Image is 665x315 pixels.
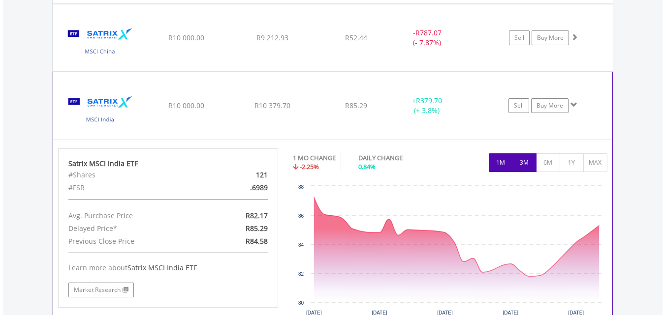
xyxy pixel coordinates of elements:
text: 86 [298,213,304,219]
div: 1 MO CHANGE [293,153,336,163]
img: TFSA.STXCHN.png [58,17,142,69]
span: R85.29 [246,224,268,233]
div: DAILY CHANGE [358,153,437,163]
text: 82 [298,271,304,277]
div: #Shares [61,169,204,181]
div: + (+ 3.8%) [390,96,464,115]
img: TFSA.STXNDA.png [58,85,143,137]
div: .6989 [204,181,275,194]
a: Buy More [532,30,569,45]
button: 3M [512,153,537,172]
span: R52.44 [345,33,367,42]
span: R10 000.00 [168,101,204,110]
button: MAX [583,153,607,172]
a: Sell [508,98,529,113]
a: Buy More [531,98,569,113]
span: R85.29 [345,101,367,110]
div: #FSR [61,181,204,194]
button: 1Y [560,153,584,172]
span: R84.58 [246,236,268,246]
span: Satrix MSCI India ETF [127,263,197,272]
span: R379.70 [416,96,442,105]
a: Sell [509,30,530,45]
div: - (- 7.87%) [390,28,465,48]
span: R82.17 [246,211,268,220]
span: -2.25% [300,162,319,171]
div: Delayed Price* [61,222,204,235]
span: R787.07 [415,28,442,37]
a: Market Research [68,283,134,297]
div: Avg. Purchase Price [61,209,204,222]
div: Satrix MSCI India ETF [68,159,268,169]
span: R10 000.00 [168,33,204,42]
button: 6M [536,153,560,172]
span: 0.84% [358,162,376,171]
text: 88 [298,184,304,190]
div: Previous Close Price [61,235,204,248]
button: 1M [489,153,513,172]
div: 121 [204,169,275,181]
span: R9 212.93 [256,33,288,42]
text: 80 [298,300,304,306]
span: R10 379.70 [254,101,290,110]
text: 84 [298,242,304,248]
div: Learn more about [68,263,268,273]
